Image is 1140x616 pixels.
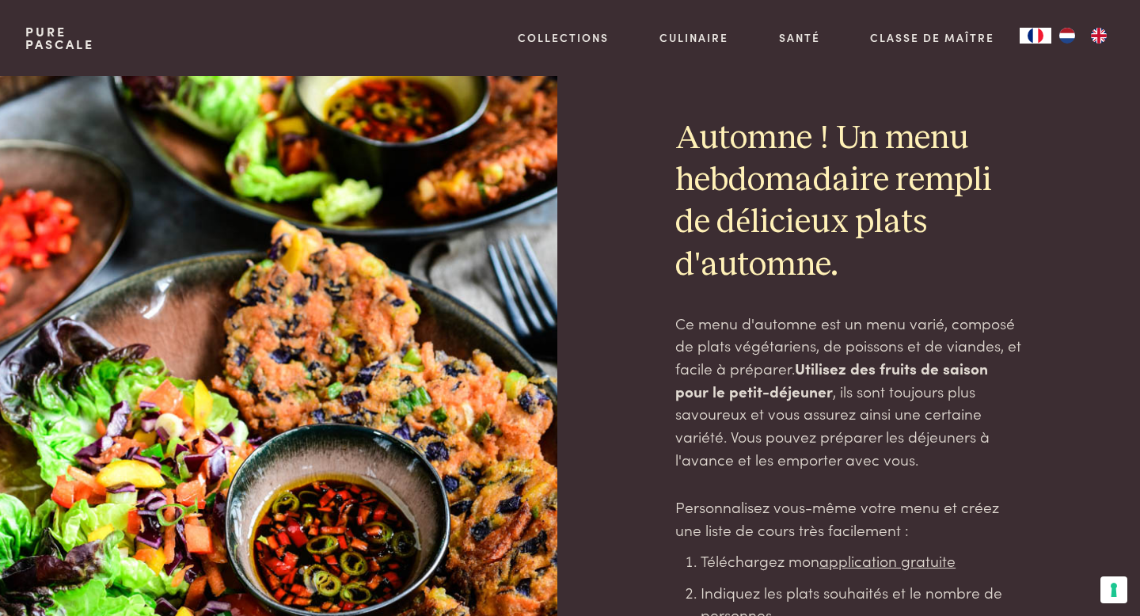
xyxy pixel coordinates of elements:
[518,29,609,46] a: Collections
[675,118,1022,287] h2: Automne ! Un menu hebdomadaire rempli de délicieux plats d'automne.
[659,29,728,46] a: Culinaire
[779,29,820,46] a: Santé
[1020,28,1051,44] a: FR
[701,549,1022,572] li: Téléchargez mon
[1020,28,1115,44] aside: Language selected: Français
[1051,28,1083,44] a: NL
[675,357,988,401] strong: Utilisez des fruits de saison pour le petit-déjeuner
[819,549,956,571] a: application gratuite
[1083,28,1115,44] a: EN
[675,312,1022,471] p: Ce menu d'automne est un menu varié, composé de plats végétariens, de poissons et de viandes, et ...
[25,25,94,51] a: PurePascale
[1020,28,1051,44] div: Language
[870,29,994,46] a: Classe de maître
[1051,28,1115,44] ul: Language list
[1100,576,1127,603] button: Vos préférences en matière de consentement pour les technologies de suivi
[675,496,1022,541] p: Personnalisez vous-même votre menu et créez une liste de cours très facilement :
